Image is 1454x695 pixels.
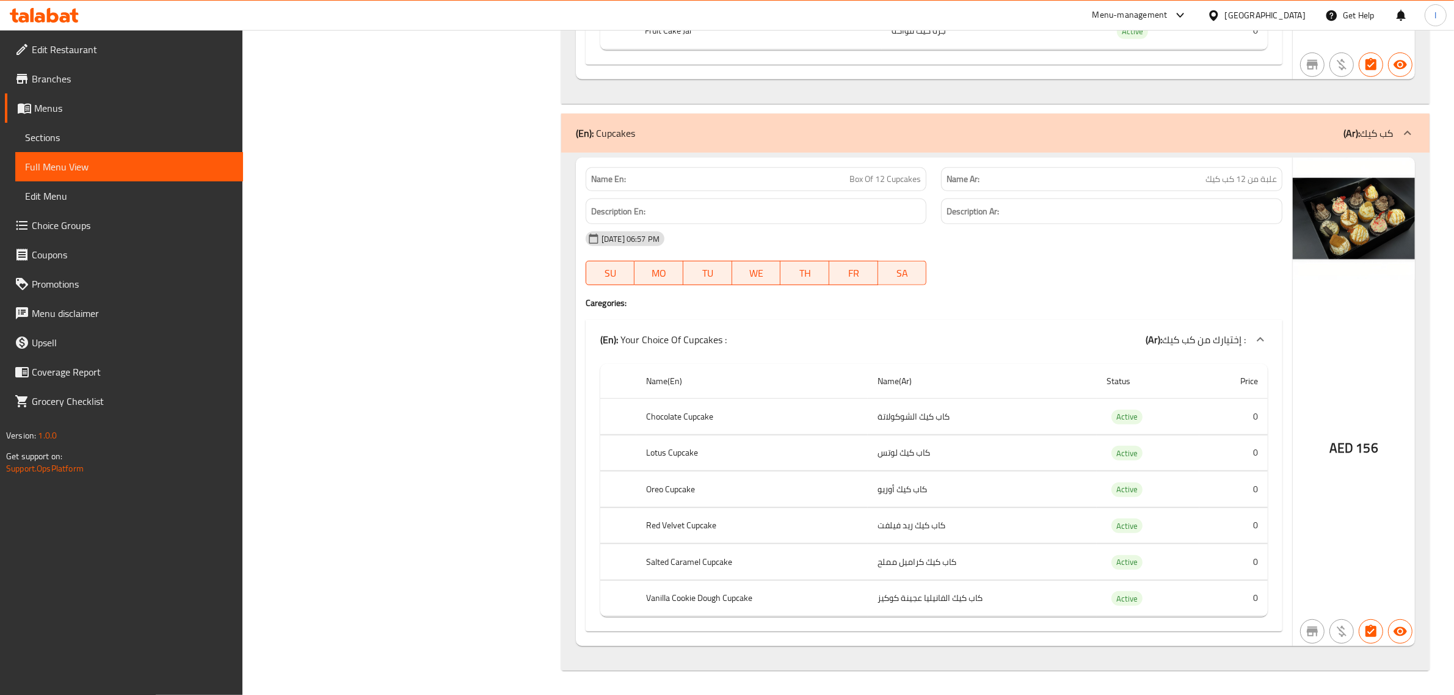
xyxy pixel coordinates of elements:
span: 156 [1356,436,1378,460]
a: Menus [5,93,243,123]
span: SA [883,264,922,282]
a: Support.OpsPlatform [6,460,84,476]
td: كاب كيك الفانيليا عجينة كوكيز [868,580,1097,616]
span: AED [1329,436,1353,460]
strong: Description En: [591,204,645,219]
b: (Ar): [1343,124,1360,142]
span: Active [1117,24,1148,38]
p: Your Choice Of Cupcakes : [600,332,727,347]
span: Coverage Report [32,365,233,379]
button: SU [586,261,635,285]
button: Not branch specific item [1300,53,1325,77]
span: Active [1111,592,1143,606]
h4: Caregories: [586,297,1282,309]
span: Edit Restaurant [32,42,233,57]
div: Active [1111,555,1143,570]
a: Edit Menu [15,181,243,211]
button: Purchased item [1329,53,1354,77]
button: Not branch specific item [1300,619,1325,644]
th: Status [1097,364,1199,399]
button: Has choices [1359,53,1383,77]
th: Name(En) [636,364,868,399]
span: SU [591,264,630,282]
div: Menu-management [1092,8,1168,23]
button: Has choices [1359,619,1383,644]
span: MO [639,264,678,282]
strong: Name En: [591,173,626,186]
span: Active [1111,482,1143,497]
b: (Ar): [1146,330,1162,349]
span: Menus [34,101,233,115]
span: 1.0.0 [38,428,57,443]
span: FR [834,264,873,282]
button: FR [829,261,878,285]
p: Cupcakes [576,126,635,140]
strong: Description Ar: [947,204,999,219]
a: Edit Restaurant [5,35,243,64]
th: Name(Ar) [868,364,1097,399]
div: (En): Cupcakes(Ar):كب كيك [561,114,1430,153]
th: Red Velvet Cupcake [636,508,868,544]
span: Promotions [32,277,233,291]
span: Coupons [32,247,233,262]
a: Choice Groups [5,211,243,240]
span: [DATE] 06:57 PM [597,233,664,245]
button: TH [780,261,829,285]
td: 0 [1199,544,1268,580]
th: Chocolate Cupcake [636,399,868,435]
span: Upsell [32,335,233,350]
span: Active [1111,446,1143,460]
a: Coverage Report [5,357,243,387]
div: Active [1117,24,1148,39]
button: MO [634,261,683,285]
td: جرة كيك فواكه [882,13,1102,49]
td: 0 [1201,13,1268,49]
td: كاب كيك أوريو [868,471,1097,508]
span: Menu disclaimer [32,306,233,321]
span: Choice Groups [32,218,233,233]
span: Sections [25,130,233,145]
span: Edit Menu [25,189,233,203]
span: Grocery Checklist [32,394,233,409]
td: 0 [1199,471,1268,508]
span: Active [1111,555,1143,569]
img: Box_of_12_Cupcakes638957195646741430.jpg [1293,158,1415,280]
th: Vanilla Cookie Dough Cupcake [636,580,868,616]
td: 0 [1199,508,1268,544]
div: [GEOGRAPHIC_DATA] [1225,9,1306,22]
button: TU [683,261,732,285]
td: كاب كيك ريد فيلفت [868,508,1097,544]
span: Get support on: [6,448,62,464]
td: 0 [1199,435,1268,471]
button: Available [1388,619,1412,644]
span: Version: [6,428,36,443]
span: Active [1111,410,1143,424]
td: كاب كيك الشوكولاتة [868,399,1097,435]
span: Full Menu View [25,159,233,174]
strong: Name Ar: [947,173,980,186]
th: Price [1199,364,1268,399]
a: Grocery Checklist [5,387,243,416]
a: Full Menu View [15,152,243,181]
td: كاب كيك لوتس [868,435,1097,471]
button: SA [878,261,927,285]
b: (En): [576,124,594,142]
span: Active [1111,519,1143,533]
table: choices table [600,364,1268,617]
div: Active [1111,519,1143,533]
a: Coupons [5,240,243,269]
a: Branches [5,64,243,93]
td: 0 [1199,399,1268,435]
th: Salted Caramel Cupcake [636,544,868,580]
span: إختيارك من كب كيك : [1162,330,1246,349]
th: Lotus Cupcake [636,435,868,471]
span: TU [688,264,727,282]
td: 0 [1199,580,1268,616]
b: (En): [600,330,618,349]
div: (En): Your Choice Of Cupcakes :(Ar):إختيارك من كب كيك : [586,320,1282,359]
th: Oreo Cupcake [636,471,868,508]
button: Available [1388,53,1412,77]
div: Active [1111,591,1143,606]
